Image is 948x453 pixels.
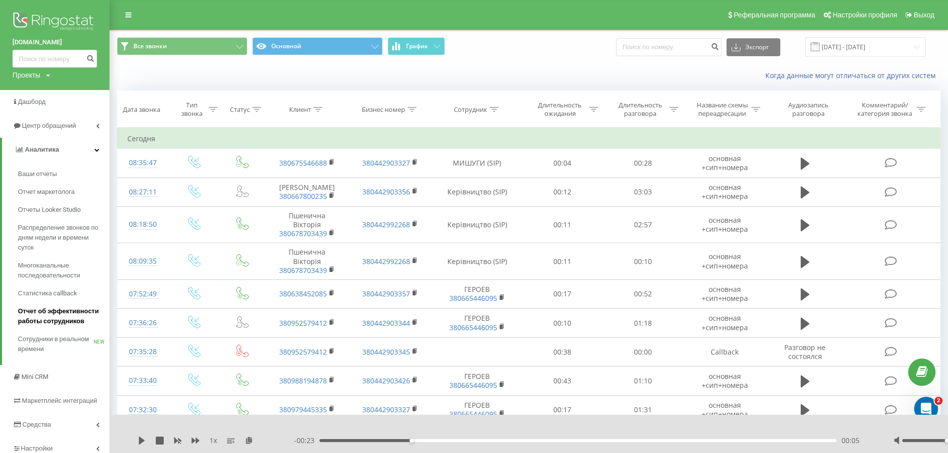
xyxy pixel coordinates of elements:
[362,405,410,414] a: 380442903327
[683,338,766,366] td: Callback
[410,439,414,443] div: Accessibility label
[856,101,914,118] div: Комментарий/категория звонка
[683,366,766,395] td: основная +сип+номера
[388,37,445,55] button: График
[449,323,497,332] a: 380665446095
[18,219,109,257] a: Распределение звонков по дням недели и времени суток
[696,101,749,118] div: Название схемы переадресации
[914,397,938,421] iframe: Intercom live chat
[362,105,405,114] div: Бизнес номер
[127,252,159,271] div: 08:09:35
[522,395,602,424] td: 00:17
[683,206,766,243] td: основная +сип+номера
[362,220,410,229] a: 380442992268
[432,279,522,308] td: ГЕРОЕВ
[279,191,327,201] a: 380667800235
[432,206,522,243] td: Керівництво (SIP)
[127,371,159,390] div: 07:33:40
[362,289,410,298] a: 380442903357
[603,206,683,243] td: 02:57
[21,445,53,452] span: Настройки
[432,149,522,178] td: МИШУГИ (SIP)
[12,50,97,68] input: Поиск по номеру
[18,306,105,326] span: Отчет об эффективности работы сотрудников
[18,183,109,201] a: Отчет маркетолога
[362,257,410,266] a: 380442992268
[12,37,97,47] a: [DOMAIN_NAME]
[362,347,410,357] a: 380442903345
[127,284,159,304] div: 07:52:49
[683,279,766,308] td: основная +сип+номера
[22,397,97,404] span: Маркетплейс интеграций
[683,178,766,206] td: основная +сип+номера
[362,158,410,168] a: 380442903327
[265,243,349,280] td: Пшенична Вікторія
[406,43,428,50] span: График
[522,338,602,366] td: 00:38
[603,395,683,424] td: 01:31
[21,373,48,380] span: Mini CRM
[522,309,602,338] td: 00:10
[2,138,109,162] a: Аналитика
[522,149,602,178] td: 00:04
[18,288,77,298] span: Статистика callback
[18,205,81,215] span: Отчеты Looker Studio
[18,261,105,280] span: Многоканальные последовательности
[616,38,722,56] input: Поиск по номеру
[18,334,94,354] span: Сотрудники в реальном времени
[734,11,815,19] span: Реферальная программа
[683,395,766,424] td: основная +сип+номера
[449,409,497,419] a: 380665446095
[18,98,46,105] span: Дашборд
[279,266,327,275] a: 380678703439
[133,42,167,50] span: Все звонки
[123,105,160,114] div: Дата звонка
[603,338,683,366] td: 00:00
[522,243,602,280] td: 00:11
[362,376,410,385] a: 380442903426
[18,187,75,197] span: Отчет маркетолога
[127,342,159,362] div: 07:35:28
[18,165,109,183] a: Ваши отчеты
[18,302,109,330] a: Отчет об эффективности работы сотрудников
[776,101,841,118] div: Аудиозапись разговора
[127,215,159,234] div: 08:18:50
[117,37,247,55] button: Все звонки
[603,366,683,395] td: 01:10
[522,206,602,243] td: 00:11
[279,347,327,357] a: 380952579412
[127,400,159,420] div: 07:32:30
[683,149,766,178] td: основная +сип+номера
[614,101,667,118] div: Длительность разговора
[449,293,497,303] a: 380665446095
[22,122,76,129] span: Центр обращений
[294,436,319,446] span: - 00:23
[522,178,602,206] td: 00:12
[432,395,522,424] td: ГЕРОЕВ
[765,71,941,80] a: Когда данные могут отличаться от других систем
[362,187,410,196] a: 380442903356
[25,146,59,153] span: Аналитика
[279,405,327,414] a: 380979445335
[210,436,217,446] span: 1 x
[935,397,943,405] span: 2
[18,169,57,179] span: Ваши отчеты
[127,182,159,202] div: 08:27:11
[279,229,327,238] a: 380678703439
[127,153,159,173] div: 08:35:47
[279,376,327,385] a: 380988194878
[279,158,327,168] a: 380675546688
[533,101,587,118] div: Длительность ожидания
[265,206,349,243] td: Пшенична Вікторія
[603,309,683,338] td: 01:18
[449,380,497,390] a: 380665446095
[522,279,602,308] td: 00:17
[18,284,109,302] a: Статистика callback
[603,279,683,308] td: 00:52
[727,38,780,56] button: Экспорт
[603,243,683,280] td: 00:10
[522,366,602,395] td: 00:43
[683,309,766,338] td: основная +сип+номера
[22,421,51,428] span: Средства
[178,101,206,118] div: Тип звонка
